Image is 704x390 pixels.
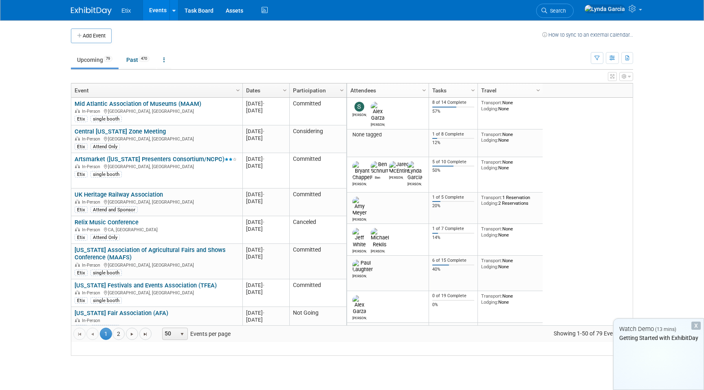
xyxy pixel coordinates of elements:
[432,258,475,263] div: 6 of 15 Complete
[432,226,475,232] div: 1 of 7 Complete
[421,87,427,94] span: Column Settings
[75,206,88,213] div: Etix
[75,199,80,204] img: In-Person Event
[481,258,502,263] span: Transport:
[126,328,138,340] a: Go to the next page
[371,121,385,127] div: Alex Garza
[432,195,475,200] div: 1 of 5 Complete
[352,315,367,320] div: Alex Garza
[547,8,566,14] span: Search
[470,87,476,94] span: Column Settings
[263,247,264,253] span: -
[263,101,264,107] span: -
[481,100,540,112] div: None None
[614,325,704,333] div: Watch Demo
[536,4,574,18] a: Search
[90,206,138,213] div: Attend and Sponsor
[352,181,367,186] div: Bryant Chappell
[289,279,346,307] td: Committed
[246,135,286,142] div: [DATE]
[75,136,80,140] img: In-Person Event
[75,156,237,163] a: Artsmarket ([US_STATE] Presenters Consortium/NCPC)
[139,56,150,62] span: 470
[691,322,701,330] div: Dismiss
[481,165,498,171] span: Lodging:
[82,290,103,296] span: In-Person
[481,106,498,112] span: Lodging:
[655,326,676,332] span: (13 mins)
[481,159,540,171] div: None None
[75,116,88,122] div: Etix
[73,328,86,340] a: Go to the first page
[481,131,502,137] span: Transport:
[481,293,502,299] span: Transport:
[75,109,80,113] img: In-Person Event
[481,226,502,232] span: Transport:
[352,295,367,315] img: Alex Garza
[75,191,163,198] a: UK Heritage Railway Association
[352,228,367,248] img: Jeff White
[339,87,345,94] span: Column Settings
[234,83,243,96] a: Column Settings
[481,299,498,305] span: Lodging:
[246,219,286,226] div: [DATE]
[75,263,80,267] img: In-Person Event
[75,83,237,97] a: Event
[481,226,540,238] div: None None
[142,331,149,337] span: Go to the last page
[75,198,239,205] div: [GEOGRAPHIC_DATA], [GEOGRAPHIC_DATA]
[293,83,341,97] a: Participation
[407,161,422,181] img: Lynda Garcia
[432,168,475,173] div: 50%
[281,83,290,96] a: Column Settings
[246,198,286,205] div: [DATE]
[246,289,286,296] div: [DATE]
[75,171,88,177] div: Etix
[263,219,264,225] span: -
[481,293,540,305] div: None None
[100,328,112,340] span: 1
[289,125,346,153] td: Considering
[75,107,239,114] div: [GEOGRAPHIC_DATA], [GEOGRAPHIC_DATA]
[289,244,346,279] td: Committed
[481,195,540,206] div: 1 Reservation 2 Reservations
[71,52,119,68] a: Upcoming79
[75,227,80,231] img: In-Person Event
[338,83,347,96] a: Column Settings
[75,289,239,296] div: [GEOGRAPHIC_DATA], [GEOGRAPHIC_DATA]
[246,83,284,97] a: Dates
[432,140,475,146] div: 12%
[75,246,226,261] a: [US_STATE] Association of Agricultural Fairs and Shows Conference (MAAFS)
[389,174,403,180] div: Jared McEntire
[407,181,422,186] div: Lynda Garcia
[481,200,498,206] span: Lodging:
[263,310,264,316] span: -
[82,318,103,323] span: In-Person
[75,128,166,135] a: Central [US_STATE] Zone Meeting
[481,159,502,165] span: Transport:
[481,264,498,269] span: Lodging:
[354,102,364,112] img: scott sloyer
[432,302,475,308] div: 0%
[112,328,125,340] a: 2
[129,331,135,337] span: Go to the next page
[76,331,83,337] span: Go to the first page
[432,293,475,299] div: 0 of 19 Complete
[614,334,704,342] div: Getting Started with ExhibitDay
[82,227,103,232] span: In-Person
[246,128,286,135] div: [DATE]
[246,100,286,107] div: [DATE]
[481,258,540,269] div: None None
[90,297,122,304] div: single booth
[75,143,88,150] div: Etix
[263,282,264,288] span: -
[263,128,264,134] span: -
[90,171,122,177] div: single booth
[246,191,286,198] div: [DATE]
[289,153,346,188] td: Committed
[289,98,346,125] td: Committed
[432,235,475,241] div: 14%
[535,87,541,94] span: Column Settings
[246,309,286,316] div: [DATE]
[584,4,625,13] img: Lynda Garcia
